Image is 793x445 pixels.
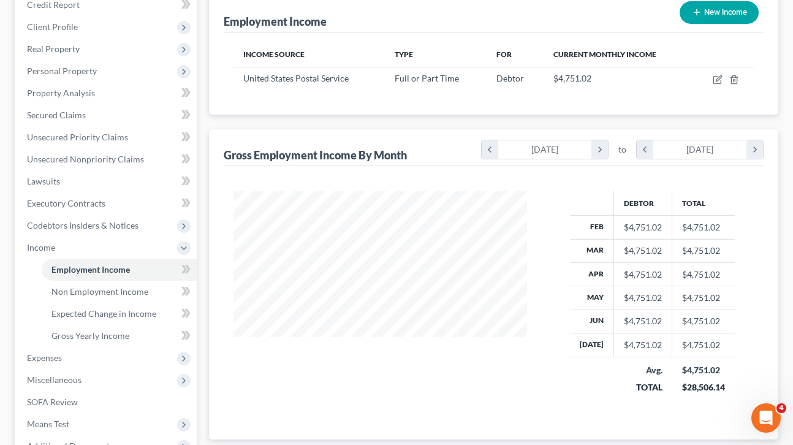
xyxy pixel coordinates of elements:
[751,403,781,433] iframe: Intercom live chat
[27,242,55,253] span: Income
[27,176,60,186] span: Lawsuits
[27,88,95,98] span: Property Analysis
[637,140,653,159] i: chevron_left
[496,50,512,59] span: For
[614,191,672,215] th: Debtor
[17,192,197,215] a: Executory Contracts
[224,14,327,29] div: Employment Income
[17,126,197,148] a: Unsecured Priority Claims
[42,325,197,347] a: Gross Yearly Income
[27,132,128,142] span: Unsecured Priority Claims
[27,220,138,230] span: Codebtors Insiders & Notices
[591,140,608,159] i: chevron_right
[27,198,105,208] span: Executory Contracts
[27,419,69,429] span: Means Test
[42,281,197,303] a: Non Employment Income
[27,375,82,385] span: Miscellaneous
[224,148,407,162] div: Gross Employment Income By Month
[482,140,498,159] i: chevron_left
[570,216,614,239] th: Feb
[42,259,197,281] a: Employment Income
[624,381,662,394] div: TOTAL
[395,73,459,83] span: Full or Part Time
[746,140,763,159] i: chevron_right
[618,143,626,156] span: to
[243,50,305,59] span: Income Source
[243,73,349,83] span: United States Postal Service
[680,1,759,24] button: New Income
[672,310,735,333] td: $4,751.02
[653,140,747,159] div: [DATE]
[624,339,662,351] div: $4,751.02
[17,82,197,104] a: Property Analysis
[570,262,614,286] th: Apr
[27,397,78,407] span: SOFA Review
[17,391,197,413] a: SOFA Review
[682,364,725,376] div: $4,751.02
[27,21,78,32] span: Client Profile
[624,221,662,234] div: $4,751.02
[624,245,662,257] div: $4,751.02
[51,308,156,319] span: Expected Change in Income
[395,50,413,59] span: Type
[27,66,97,76] span: Personal Property
[624,292,662,304] div: $4,751.02
[27,154,144,164] span: Unsecured Nonpriority Claims
[672,239,735,262] td: $4,751.02
[672,191,735,215] th: Total
[682,381,725,394] div: $28,506.14
[776,403,786,413] span: 4
[27,110,86,120] span: Secured Claims
[17,170,197,192] a: Lawsuits
[570,286,614,310] th: May
[51,286,148,297] span: Non Employment Income
[51,264,130,275] span: Employment Income
[27,352,62,363] span: Expenses
[17,104,197,126] a: Secured Claims
[27,44,80,54] span: Real Property
[17,148,197,170] a: Unsecured Nonpriority Claims
[553,50,656,59] span: Current Monthly Income
[570,239,614,262] th: Mar
[496,73,524,83] span: Debtor
[672,262,735,286] td: $4,751.02
[672,216,735,239] td: $4,751.02
[624,315,662,327] div: $4,751.02
[570,333,614,357] th: [DATE]
[51,330,129,341] span: Gross Yearly Income
[498,140,592,159] div: [DATE]
[553,73,591,83] span: $4,751.02
[624,364,662,376] div: Avg.
[672,333,735,357] td: $4,751.02
[624,268,662,281] div: $4,751.02
[570,310,614,333] th: Jun
[42,303,197,325] a: Expected Change in Income
[672,286,735,310] td: $4,751.02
